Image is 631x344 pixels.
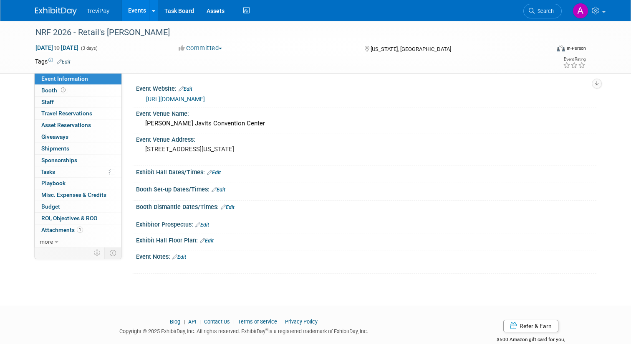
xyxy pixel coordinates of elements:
[176,44,225,53] button: Committed
[197,319,203,325] span: |
[535,8,554,14] span: Search
[146,96,205,102] a: [URL][DOMAIN_NAME]
[57,59,71,65] a: Edit
[563,57,586,61] div: Event Rating
[265,327,268,332] sup: ®
[41,133,68,140] span: Giveaways
[557,45,565,51] img: Format-Inperson.png
[238,319,277,325] a: Terms of Service
[35,224,121,236] a: Attachments1
[35,213,121,224] a: ROI, Objectives & ROO
[573,3,588,19] img: Andy Duong
[188,319,196,325] a: API
[41,180,66,186] span: Playbook
[87,8,110,14] span: TreviPay
[33,25,539,40] div: NRF 2026 - Retail's [PERSON_NAME]
[104,247,121,258] td: Toggle Event Tabs
[142,117,590,130] div: [PERSON_NAME] Javits Convention Center
[207,170,221,176] a: Edit
[41,215,97,222] span: ROI, Objectives & ROO
[35,189,121,201] a: Misc. Expenses & Credits
[35,143,121,154] a: Shipments
[212,187,225,193] a: Edit
[80,46,98,51] span: (3 days)
[179,86,192,92] a: Edit
[35,7,77,15] img: ExhibitDay
[35,131,121,143] a: Giveaways
[371,46,451,52] span: [US_STATE], [GEOGRAPHIC_DATA]
[41,157,77,163] span: Sponsorships
[231,319,237,325] span: |
[136,133,596,144] div: Event Venue Address:
[41,145,69,152] span: Shipments
[35,120,121,131] a: Asset Reservations
[285,319,318,325] a: Privacy Policy
[278,319,284,325] span: |
[172,254,186,260] a: Edit
[195,222,209,228] a: Edit
[35,44,79,51] span: [DATE] [DATE]
[35,178,121,189] a: Playbook
[59,87,67,93] span: Booth not reserved yet
[503,320,558,332] a: Refer & Earn
[40,238,53,245] span: more
[200,238,214,244] a: Edit
[136,234,596,245] div: Exhibit Hall Floor Plan:
[221,204,235,210] a: Edit
[77,227,83,233] span: 1
[136,166,596,177] div: Exhibit Hall Dates/Times:
[41,227,83,233] span: Attachments
[136,250,596,261] div: Event Notes:
[35,166,121,178] a: Tasks
[136,107,596,118] div: Event Venue Name:
[40,168,55,175] span: Tasks
[136,201,596,211] div: Booth Dismantle Dates/Times:
[35,97,121,108] a: Staff
[35,155,121,166] a: Sponsorships
[41,99,54,105] span: Staff
[35,326,453,335] div: Copyright © 2025 ExhibitDay, Inc. All rights reserved. ExhibitDay is a registered trademark of Ex...
[136,183,596,194] div: Booth Set-up Dates/Times:
[523,4,562,18] a: Search
[505,43,586,56] div: Event Format
[170,319,180,325] a: Blog
[41,191,106,198] span: Misc. Expenses & Credits
[145,145,319,153] pre: [STREET_ADDRESS][US_STATE]
[41,110,92,117] span: Travel Reservations
[41,75,88,82] span: Event Information
[182,319,187,325] span: |
[136,218,596,229] div: Exhibitor Prospectus:
[204,319,230,325] a: Contact Us
[566,45,586,51] div: In-Person
[35,73,121,84] a: Event Information
[35,57,71,66] td: Tags
[35,85,121,96] a: Booth
[35,108,121,119] a: Travel Reservations
[90,247,105,258] td: Personalize Event Tab Strip
[53,44,61,51] span: to
[35,236,121,247] a: more
[41,203,60,210] span: Budget
[136,82,596,93] div: Event Website:
[35,201,121,212] a: Budget
[41,87,67,94] span: Booth
[41,122,91,128] span: Asset Reservations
